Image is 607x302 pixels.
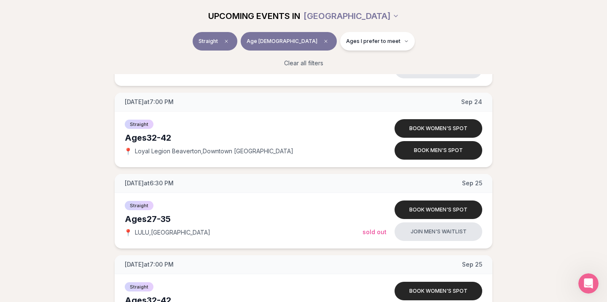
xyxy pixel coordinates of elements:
[208,10,300,22] span: UPCOMING EVENTS IN
[125,98,174,106] span: [DATE] at 7:00 PM
[395,141,482,160] button: Book men's spot
[125,260,174,269] span: [DATE] at 7:00 PM
[395,200,482,219] button: Book women's spot
[125,201,153,210] span: Straight
[241,32,337,51] button: Age [DEMOGRAPHIC_DATA]Clear age
[462,260,482,269] span: Sep 25
[125,213,363,225] div: Ages 27-35
[221,36,231,46] span: Clear event type filter
[279,54,328,72] button: Clear all filters
[578,273,599,294] iframe: Intercom live chat
[125,229,132,236] span: 📍
[321,36,331,46] span: Clear age
[395,119,482,138] button: Book women's spot
[125,179,174,187] span: [DATE] at 6:30 PM
[363,228,387,235] span: Sold Out
[461,98,482,106] span: Sep 24
[462,179,482,187] span: Sep 25
[340,32,415,51] button: Ages I prefer to meet
[247,38,317,45] span: Age [DEMOGRAPHIC_DATA]
[135,147,293,155] span: Loyal Legion Beaverton , Downtown [GEOGRAPHIC_DATA]
[125,148,132,155] span: 📍
[125,282,153,291] span: Straight
[395,282,482,300] button: Book women's spot
[303,7,399,25] button: [GEOGRAPHIC_DATA]
[125,120,153,129] span: Straight
[346,38,400,45] span: Ages I prefer to meet
[125,132,363,144] div: Ages 32-42
[193,32,237,51] button: StraightClear event type filter
[199,38,218,45] span: Straight
[395,222,482,241] button: Join men's waitlist
[135,228,210,237] span: LULU , [GEOGRAPHIC_DATA]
